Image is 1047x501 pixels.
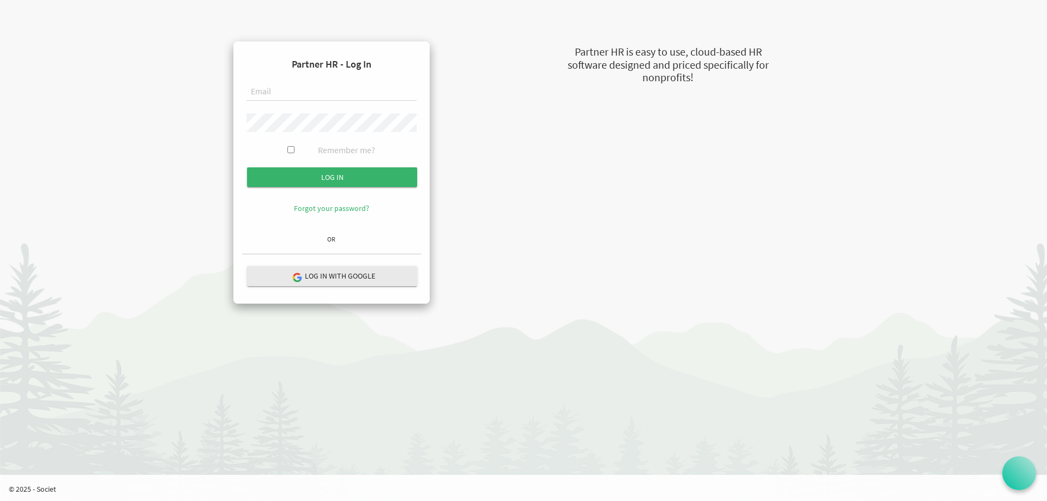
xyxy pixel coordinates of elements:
label: Remember me? [318,144,375,156]
p: © 2025 - Societ [9,484,1047,494]
input: Email [246,83,417,101]
div: Partner HR is easy to use, cloud-based HR [513,44,823,60]
button: Log in with Google [247,266,417,286]
h6: OR [242,236,421,243]
a: Forgot your password? [294,203,369,213]
div: nonprofits! [513,70,823,86]
div: software designed and priced specifically for [513,57,823,73]
img: google-logo.png [292,272,302,282]
input: Log in [247,167,417,187]
h4: Partner HR - Log In [242,50,421,79]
